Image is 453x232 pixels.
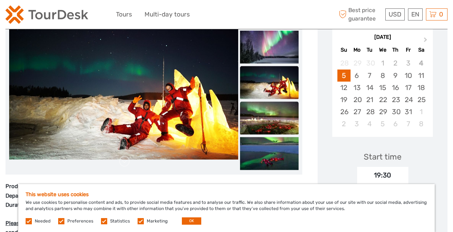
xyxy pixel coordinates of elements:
button: Open LiveChat chat widget [84,11,93,20]
div: Start time [364,151,401,162]
div: Not available Sunday, September 28th, 2025 [337,57,350,69]
label: Needed [35,218,50,224]
label: Preferences [67,218,93,224]
div: Choose Thursday, October 16th, 2025 [389,82,402,94]
div: Mo [351,45,363,55]
div: We use cookies to personalise content and ads, to provide social media features and to analyse ou... [18,184,435,232]
div: Th [389,45,402,55]
div: Choose Monday, October 13th, 2025 [351,82,363,94]
div: Not available Thursday, October 2nd, 2025 [389,57,402,69]
div: Choose Sunday, October 19th, 2025 [337,94,350,106]
div: [DATE] [332,34,433,41]
label: Marketing [147,218,168,224]
div: Choose Friday, October 17th, 2025 [402,82,415,94]
div: Choose Friday, November 7th, 2025 [402,118,415,130]
span: 0 [438,11,444,18]
button: OK [182,217,201,225]
div: Choose Sunday, October 12th, 2025 [337,82,350,94]
img: d1665aacbfd8463190ad2b229b60f578_main_slider.jpeg [9,7,238,160]
div: Choose Wednesday, November 5th, 2025 [376,118,389,130]
div: Choose Saturday, October 11th, 2025 [415,70,427,82]
a: Tours [116,9,132,20]
div: Choose Friday, October 10th, 2025 [402,70,415,82]
div: Choose Wednesday, October 29th, 2025 [376,106,389,118]
div: Fr [402,45,415,55]
div: Choose Monday, October 6th, 2025 [351,70,363,82]
img: d1665aacbfd8463190ad2b229b60f578_slider_thumbnail.jpeg [240,66,299,99]
button: Next Month [420,35,432,47]
div: Not available Wednesday, October 1st, 2025 [376,57,389,69]
div: Sa [415,45,427,55]
div: month 2025-10 [334,57,430,130]
div: Choose Friday, October 31st, 2025 [402,106,415,118]
div: Choose Saturday, November 8th, 2025 [415,118,427,130]
div: Choose Sunday, October 5th, 2025 [337,70,350,82]
div: Choose Wednesday, October 22nd, 2025 [376,94,389,106]
div: Choose Wednesday, October 8th, 2025 [376,70,389,82]
h5: This website uses cookies [26,191,427,198]
div: Choose Thursday, October 9th, 2025 [389,70,402,82]
div: Choose Sunday, October 26th, 2025 [337,106,350,118]
div: Choose Monday, October 20th, 2025 [351,94,363,106]
div: Choose Sunday, November 2nd, 2025 [337,118,350,130]
div: Choose Thursday, October 23rd, 2025 [389,94,402,106]
div: Choose Monday, October 27th, 2025 [351,106,363,118]
div: Choose Tuesday, October 21st, 2025 [363,94,376,106]
div: Choose Thursday, October 30th, 2025 [389,106,402,118]
div: Not available Saturday, October 4th, 2025 [415,57,427,69]
label: Statistics [110,218,130,224]
a: Multi-day tours [145,9,190,20]
div: Choose Tuesday, October 14th, 2025 [363,82,376,94]
div: Choose Tuesday, October 7th, 2025 [363,70,376,82]
div: Choose Monday, November 3rd, 2025 [351,118,363,130]
div: Su [337,45,350,55]
div: Not available Monday, September 29th, 2025 [351,57,363,69]
img: c42a4a76e55e4c3389d2caadb45e4160_slider_thumbnail.jpeg [240,137,299,170]
div: Choose Tuesday, October 28th, 2025 [363,106,376,118]
div: Choose Thursday, November 6th, 2025 [389,118,402,130]
p: We're away right now. Please check back later! [10,13,83,19]
strong: Product code: [5,183,42,190]
div: EN [408,8,423,20]
p: 35739 [5,182,302,210]
img: 2c545d37d47944ccaeb2db73ade12bdf_slider_thumbnail.jpeg [240,102,299,135]
div: Tu [363,45,376,55]
div: Choose Tuesday, November 4th, 2025 [363,118,376,130]
div: 19:30 [357,167,408,184]
div: Choose Saturday, October 18th, 2025 [415,82,427,94]
div: Choose Friday, October 24th, 2025 [402,94,415,106]
div: Choose Saturday, November 1st, 2025 [415,106,427,118]
span: USD [389,11,401,18]
div: We [376,45,389,55]
img: 08a89bc16b91441cb4b312e29a1f325a_slider_thumbnail.jpeg [240,31,299,64]
strong: Departure: any time between 16:00 and 20:30 Duration: 2.5 hours [5,192,123,209]
span: Best price guarantee [337,6,383,22]
div: Choose Saturday, October 25th, 2025 [415,94,427,106]
div: Not available Friday, October 3rd, 2025 [402,57,415,69]
img: 2254-3441b4b5-4e5f-4d00-b396-31f1d84a6ebf_logo_small.png [5,5,88,24]
div: Not available Tuesday, September 30th, 2025 [363,57,376,69]
div: Choose Wednesday, October 15th, 2025 [376,82,389,94]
